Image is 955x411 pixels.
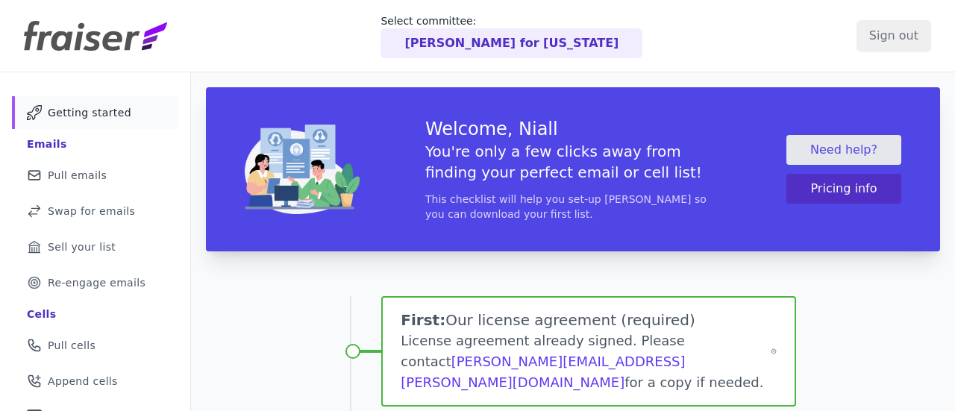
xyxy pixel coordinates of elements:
[786,174,901,204] button: Pricing info
[425,192,721,222] p: This checklist will help you set-up [PERSON_NAME] so you can download your first list.
[48,204,135,219] span: Swap for emails
[401,310,770,330] h1: Our license agreement (required)
[401,330,770,393] div: License agreement already signed. Please contact for a copy if needed.
[48,374,118,389] span: Append cells
[425,117,721,141] h3: Welcome, Niall
[12,159,178,192] a: Pull emails
[48,239,116,254] span: Sell your list
[786,135,901,165] a: Need help?
[425,141,721,183] h5: You're only a few clicks away from finding your perfect email or cell list!
[401,354,685,390] a: [PERSON_NAME][EMAIL_ADDRESS][PERSON_NAME][DOMAIN_NAME]
[12,230,178,263] a: Sell your list
[48,168,107,183] span: Pull emails
[245,125,360,215] img: img
[48,275,145,290] span: Re-engage emails
[12,266,178,299] a: Re-engage emails
[12,195,178,228] a: Swap for emails
[381,13,642,28] p: Select committee:
[12,329,178,362] a: Pull cells
[48,338,95,353] span: Pull cells
[12,365,178,398] a: Append cells
[48,105,131,120] span: Getting started
[27,137,67,151] div: Emails
[12,96,178,129] a: Getting started
[381,13,642,58] a: Select committee: [PERSON_NAME] for [US_STATE]
[27,307,56,321] div: Cells
[404,34,619,52] p: [PERSON_NAME] for [US_STATE]
[24,21,167,51] img: Fraiser Logo
[857,20,931,51] input: Sign out
[401,311,445,329] span: First:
